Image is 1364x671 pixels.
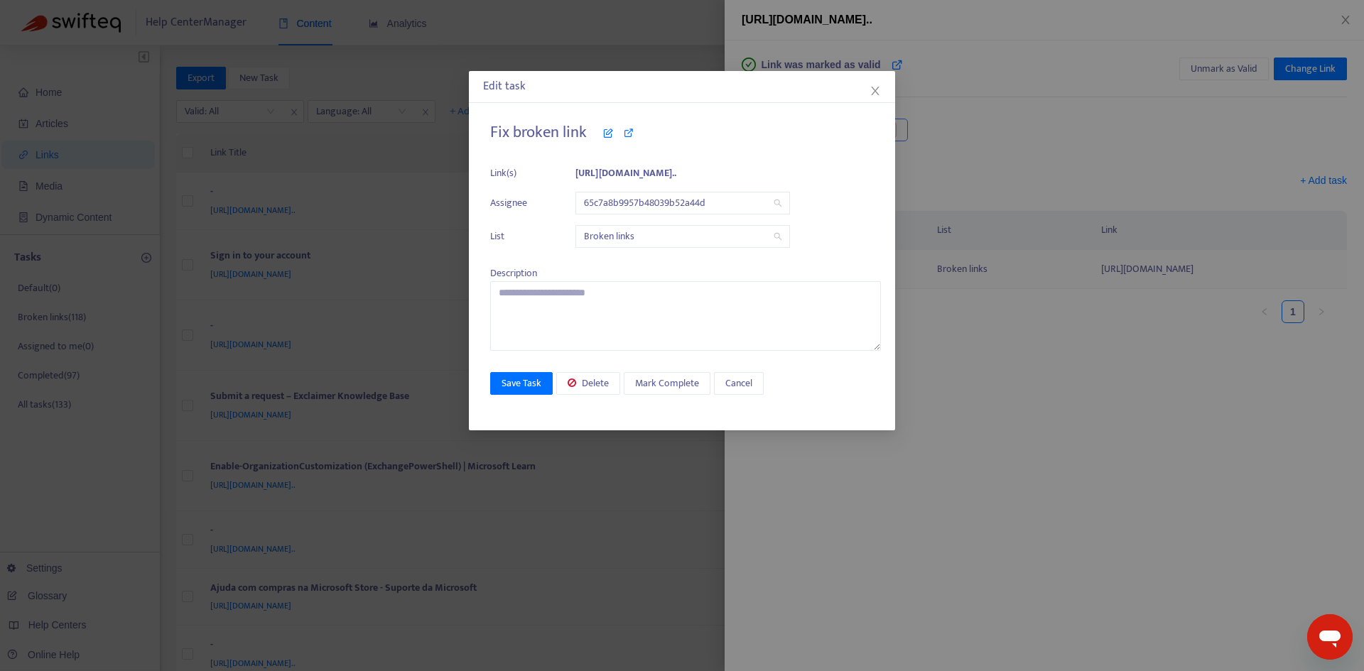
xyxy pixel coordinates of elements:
span: Description [490,265,537,281]
span: Assignee [490,195,540,211]
button: Close [867,83,883,99]
span: search [774,199,782,207]
span: Broken links [584,226,781,247]
button: Mark Complete [624,372,710,395]
span: Mark Complete [635,376,699,391]
span: 65c7a8b9957b48039b52a44d [584,192,781,214]
b: [URL][DOMAIN_NAME].. [575,165,676,181]
iframe: Button to launch messaging window [1307,614,1353,660]
button: Cancel [714,372,764,395]
span: Link(s) [490,165,540,181]
h4: Fix broken link [490,123,881,142]
span: search [774,232,782,241]
span: Delete [582,376,609,391]
span: close [870,85,881,97]
button: Save Task [490,372,553,395]
span: Cancel [725,376,752,391]
span: Save Task [502,376,541,391]
div: Edit task [483,78,881,95]
button: Delete [556,372,620,395]
span: List [490,229,540,244]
